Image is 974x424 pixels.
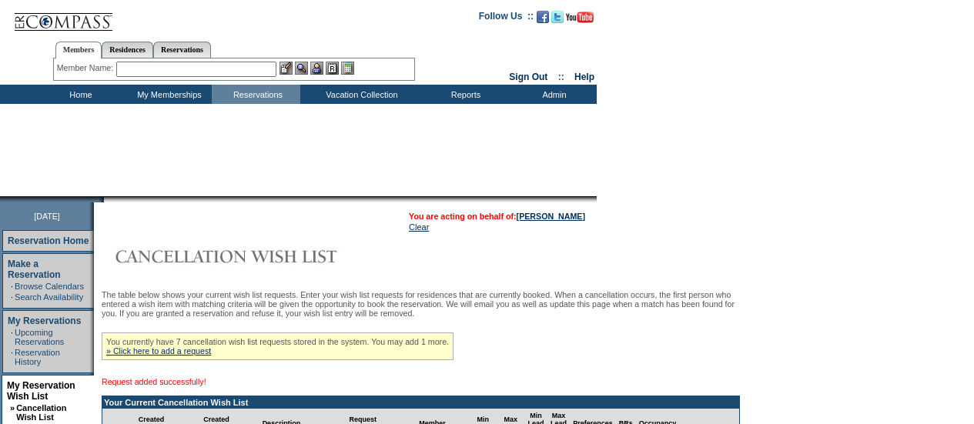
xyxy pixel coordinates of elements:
td: Admin [508,85,597,104]
a: Reservation Home [8,235,89,246]
a: Clear [409,222,429,232]
a: Sign Out [509,72,547,82]
a: Reservation History [15,348,60,366]
a: My Reservations [8,315,81,326]
td: · [11,328,13,346]
td: Vacation Collection [300,85,420,104]
a: My Reservation Wish List [7,380,75,402]
td: · [11,292,13,302]
td: Follow Us :: [479,9,534,28]
a: » Click here to add a request [106,346,211,356]
span: Request added successfully! [102,377,206,386]
span: [DATE] [34,212,60,221]
div: Member Name: [57,62,116,75]
a: Cancellation Wish List [16,403,66,422]
img: Become our fan on Facebook [537,11,549,23]
a: Help [574,72,594,82]
img: Reservations [326,62,339,75]
a: Follow us on Twitter [551,15,564,25]
a: [PERSON_NAME] [517,212,585,221]
a: Members [55,42,102,58]
div: You currently have 7 cancellation wish list requests stored in the system. You may add 1 more. [102,332,454,360]
img: Cancellation Wish List [102,241,410,272]
img: b_edit.gif [279,62,293,75]
td: Reports [420,85,508,104]
a: Browse Calendars [15,282,84,291]
img: View [295,62,308,75]
img: blank.gif [104,196,105,202]
td: Reservations [212,85,300,104]
td: My Memberships [123,85,212,104]
img: Subscribe to our YouTube Channel [566,12,594,23]
a: Subscribe to our YouTube Channel [566,15,594,25]
img: promoShadowLeftCorner.gif [99,196,104,202]
img: Impersonate [310,62,323,75]
a: Residences [102,42,153,58]
a: Search Availability [15,292,83,302]
img: b_calculator.gif [341,62,354,75]
a: Upcoming Reservations [15,328,64,346]
a: Make a Reservation [8,259,61,280]
td: · [11,348,13,366]
span: :: [558,72,564,82]
td: Home [35,85,123,104]
span: You are acting on behalf of: [409,212,585,221]
td: Your Current Cancellation Wish List [102,396,739,409]
td: · [11,282,13,291]
a: Reservations [153,42,211,58]
img: Follow us on Twitter [551,11,564,23]
b: » [10,403,15,412]
a: Become our fan on Facebook [537,15,549,25]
